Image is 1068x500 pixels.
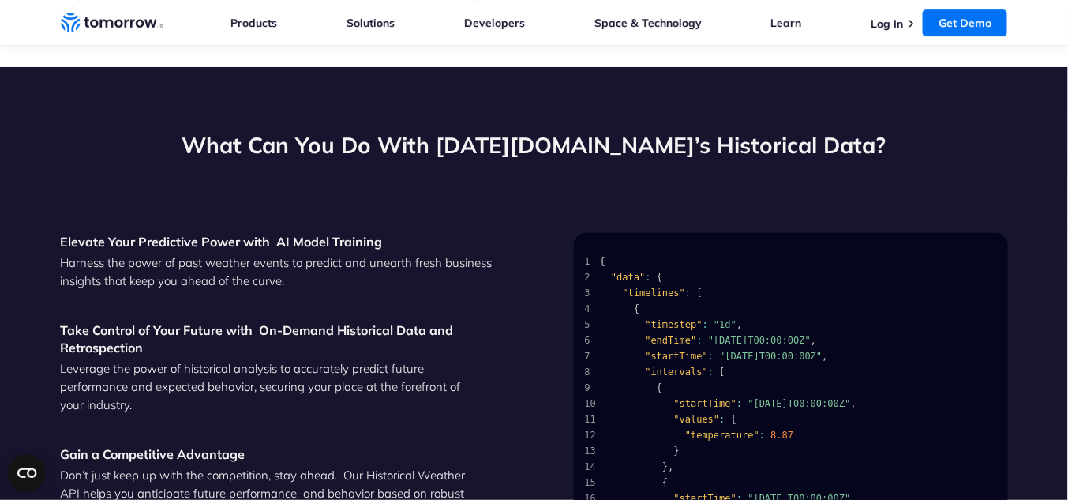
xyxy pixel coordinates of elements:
[585,348,600,364] span: 7
[719,412,725,427] span: :
[8,454,46,492] button: Open CMP widget
[662,459,668,475] span: }
[585,317,600,333] span: 5
[585,396,605,412] span: 10
[585,380,600,396] span: 9
[646,269,651,285] span: :
[708,333,811,348] span: "[DATE]T00:00:00Z"
[594,16,702,30] a: Space & Technology
[585,459,605,475] span: 14
[871,17,903,31] a: Log In
[719,348,822,364] span: "[DATE]T00:00:00Z"
[708,348,714,364] span: :
[585,333,600,348] span: 6
[771,427,794,443] span: 8.87
[600,254,605,269] span: {
[748,396,851,412] span: "[DATE]T00:00:00Z"
[714,317,736,333] span: "1d"
[585,285,600,301] span: 3
[646,348,708,364] span: "startTime"
[634,301,639,317] span: {
[703,317,708,333] span: :
[646,333,697,348] span: "endTime"
[585,427,605,443] span: 12
[61,254,495,290] p: Harness the power of past weather events to predict and unearth fresh business insights that keep...
[719,364,725,380] span: [
[731,412,736,427] span: {
[585,254,600,269] span: 1
[674,412,720,427] span: "values"
[61,446,245,462] strong: Gain a Competitive Advantage
[464,16,525,30] a: Developers
[623,285,685,301] span: "timelines"
[759,427,765,443] span: :
[708,364,714,380] span: :
[923,9,1007,36] a: Get Demo
[823,348,828,364] span: ,
[697,285,703,301] span: [
[611,269,645,285] span: "data"
[668,459,673,475] span: ,
[61,130,1008,160] h2: What Can You Do With [DATE][DOMAIN_NAME]’s Historical Data?
[657,380,662,396] span: {
[347,16,395,30] a: Solutions
[697,333,703,348] span: :
[662,475,668,491] span: {
[585,443,605,459] span: 13
[585,301,600,317] span: 4
[674,396,736,412] span: "startTime"
[811,333,816,348] span: ,
[61,234,383,250] strong: Elevate Your Predictive Power with AI Model Training
[61,359,495,414] p: Leverage the power of historical analysis to accurately predict future performance and expected b...
[61,11,163,35] a: Home link
[646,364,708,380] span: "intervals"
[736,317,742,333] span: ,
[657,269,662,285] span: {
[685,285,691,301] span: :
[771,16,802,30] a: Learn
[685,427,759,443] span: "temperature"
[646,317,703,333] span: "timestep"
[585,364,600,380] span: 8
[674,443,680,459] span: }
[585,412,605,427] span: 11
[231,16,278,30] a: Products
[585,269,600,285] span: 2
[736,396,742,412] span: :
[851,396,856,412] span: ,
[585,475,605,491] span: 15
[61,322,454,355] strong: Take Control of Your Future with On-Demand Historical Data and Retrospection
